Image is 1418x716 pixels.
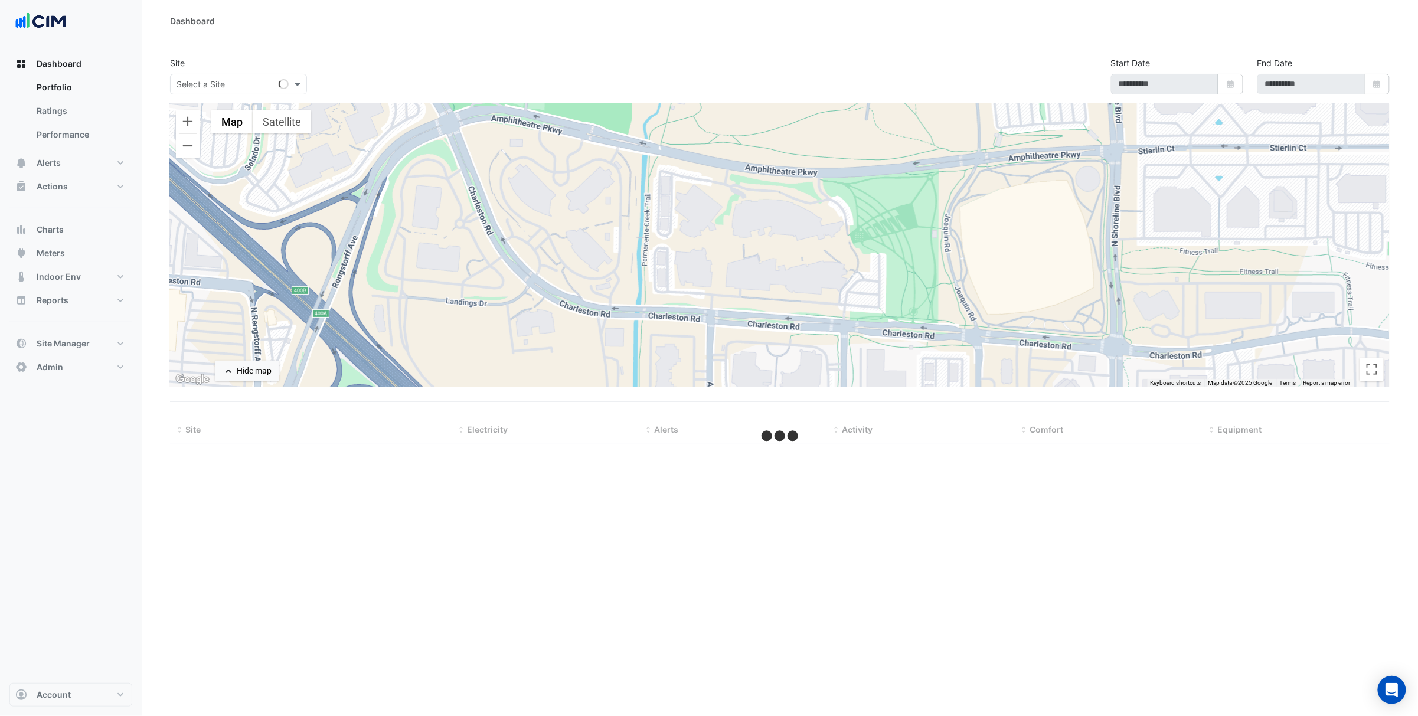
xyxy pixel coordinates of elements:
[173,372,212,387] a: Open this area in Google Maps (opens a new window)
[170,57,185,69] label: Site
[176,134,200,158] button: Zoom out
[37,247,65,259] span: Meters
[211,110,253,133] button: Show street map
[15,361,27,373] app-icon: Admin
[1151,379,1201,387] button: Keyboard shortcuts
[9,683,132,707] button: Account
[170,15,215,27] div: Dashboard
[15,157,27,169] app-icon: Alerts
[9,52,132,76] button: Dashboard
[1030,424,1063,434] span: Comfort
[27,123,132,146] a: Performance
[9,265,132,289] button: Indoor Env
[15,181,27,192] app-icon: Actions
[1378,676,1406,704] div: Open Intercom Messenger
[9,332,132,355] button: Site Manager
[253,110,311,133] button: Show satellite imagery
[185,424,201,434] span: Site
[14,9,67,33] img: Company Logo
[1111,57,1151,69] label: Start Date
[9,76,132,151] div: Dashboard
[1360,358,1384,381] button: Toggle fullscreen view
[9,289,132,312] button: Reports
[27,76,132,99] a: Portfolio
[9,151,132,175] button: Alerts
[9,355,132,379] button: Admin
[9,218,132,241] button: Charts
[15,224,27,236] app-icon: Charts
[9,241,132,265] button: Meters
[15,295,27,306] app-icon: Reports
[15,58,27,70] app-icon: Dashboard
[37,295,68,306] span: Reports
[655,424,679,434] span: Alerts
[1208,380,1273,386] span: Map data ©2025 Google
[37,271,81,283] span: Indoor Env
[15,247,27,259] app-icon: Meters
[1257,57,1293,69] label: End Date
[15,338,27,349] app-icon: Site Manager
[37,338,90,349] span: Site Manager
[237,365,272,377] div: Hide map
[173,372,212,387] img: Google
[9,175,132,198] button: Actions
[37,361,63,373] span: Admin
[1280,380,1296,386] a: Terms (opens in new tab)
[1303,380,1351,386] a: Report a map error
[15,271,27,283] app-icon: Indoor Env
[37,181,68,192] span: Actions
[176,110,200,133] button: Zoom in
[37,58,81,70] span: Dashboard
[215,361,279,381] button: Hide map
[37,689,71,701] span: Account
[27,99,132,123] a: Ratings
[1217,424,1262,434] span: Equipment
[37,224,64,236] span: Charts
[467,424,508,434] span: Electricity
[842,424,873,434] span: Activity
[37,157,61,169] span: Alerts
